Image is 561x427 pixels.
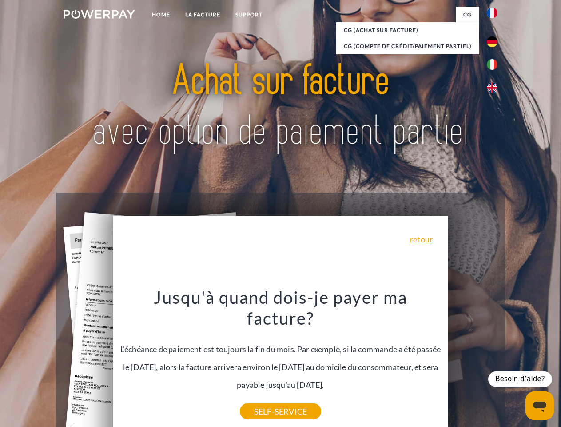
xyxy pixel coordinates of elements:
[336,38,479,54] a: CG (Compte de crédit/paiement partiel)
[144,7,178,23] a: Home
[336,22,479,38] a: CG (achat sur facture)
[456,7,479,23] a: CG
[487,8,497,18] img: fr
[228,7,270,23] a: Support
[410,235,433,243] a: retour
[488,371,552,387] div: Besoin d’aide?
[64,10,135,19] img: logo-powerpay-white.svg
[119,286,443,329] h3: Jusqu'à quand dois-je payer ma facture?
[487,36,497,47] img: de
[178,7,228,23] a: LA FACTURE
[525,391,554,420] iframe: Bouton de lancement de la fenêtre de messagerie, conversation en cours
[487,82,497,93] img: en
[240,403,321,419] a: SELF-SERVICE
[487,59,497,70] img: it
[119,286,443,411] div: L'échéance de paiement est toujours la fin du mois. Par exemple, si la commande a été passée le [...
[85,43,476,170] img: title-powerpay_fr.svg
